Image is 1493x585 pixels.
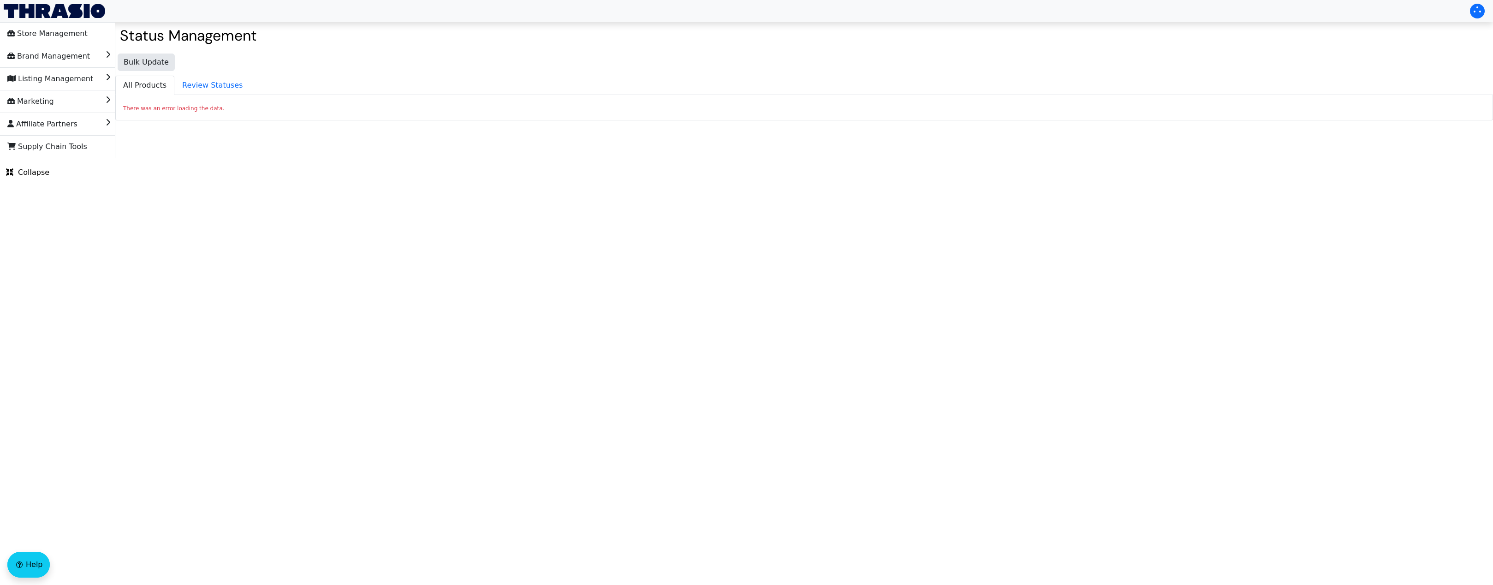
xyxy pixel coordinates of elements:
span: Help [26,559,42,570]
span: Affiliate Partners [7,117,77,131]
span: Collapse [6,167,49,178]
button: Help floatingactionbutton [7,552,50,578]
span: Review Statuses [175,76,250,95]
h2: Status Management [120,27,1488,44]
img: Thrasio Logo [4,4,105,18]
span: Bulk Update [124,57,169,68]
span: Supply Chain Tools [7,139,87,154]
span: Store Management [7,26,88,41]
div: There was an error loading the data. [123,104,1485,113]
button: Bulk Update [118,54,175,71]
span: Listing Management [7,72,93,86]
span: All Products [116,76,174,95]
span: Marketing [7,94,54,109]
span: Brand Management [7,49,90,64]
